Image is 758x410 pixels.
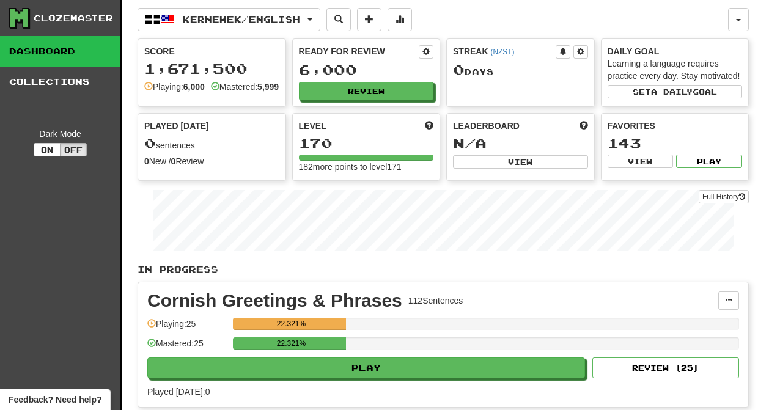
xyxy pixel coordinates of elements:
[453,45,556,57] div: Streak
[357,8,381,31] button: Add sentence to collection
[453,120,520,132] span: Leaderboard
[171,156,176,166] strong: 0
[237,318,346,330] div: 22.321%
[425,120,433,132] span: Score more points to level up
[144,136,279,152] div: sentences
[608,45,743,57] div: Daily Goal
[144,45,279,57] div: Score
[608,120,743,132] div: Favorites
[453,155,588,169] button: View
[676,155,742,168] button: Play
[9,394,101,406] span: Open feedback widget
[299,120,326,132] span: Level
[608,57,743,82] div: Learning a language requires practice every day. Stay motivated!
[237,337,346,350] div: 22.321%
[147,387,210,397] span: Played [DATE]: 0
[9,128,111,140] div: Dark Mode
[299,161,434,173] div: 182 more points to level 171
[453,62,588,78] div: Day s
[699,190,749,203] a: Full History
[144,134,156,152] span: 0
[299,62,434,78] div: 6,000
[183,82,205,92] strong: 6,000
[651,87,693,96] span: a daily
[490,48,514,56] a: (NZST)
[147,291,402,310] div: Cornish Greetings & Phrases
[183,14,300,24] span: Kernewek / English
[299,82,434,100] button: Review
[299,45,419,57] div: Ready for Review
[144,61,279,76] div: 1,671,500
[144,81,205,93] div: Playing:
[408,295,463,307] div: 112 Sentences
[388,8,412,31] button: More stats
[138,8,320,31] button: Kernewek/English
[147,357,585,378] button: Play
[608,155,674,168] button: View
[299,136,434,151] div: 170
[453,134,487,152] span: N/A
[580,120,588,132] span: This week in points, UTC
[144,155,279,167] div: New / Review
[34,143,61,156] button: On
[257,82,279,92] strong: 5,999
[592,357,739,378] button: Review (25)
[60,143,87,156] button: Off
[34,12,113,24] div: Clozemaster
[608,85,743,98] button: Seta dailygoal
[147,337,227,357] div: Mastered: 25
[211,81,279,93] div: Mastered:
[138,263,749,276] p: In Progress
[147,318,227,338] div: Playing: 25
[144,156,149,166] strong: 0
[608,136,743,151] div: 143
[453,61,465,78] span: 0
[326,8,351,31] button: Search sentences
[144,120,209,132] span: Played [DATE]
